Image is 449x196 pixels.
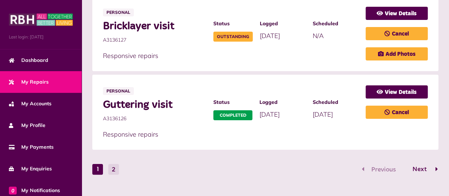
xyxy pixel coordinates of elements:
span: N/A [313,32,324,40]
a: Add Photos [366,47,428,60]
span: Status [213,99,252,106]
span: My Profile [9,122,45,129]
span: Dashboard [9,57,48,64]
span: [DATE] [259,110,280,118]
button: Go to page 2 [405,164,438,175]
a: Cancel [366,27,428,40]
span: My Repairs [9,78,49,86]
a: Cancel [366,106,428,119]
span: My Enquiries [9,165,52,173]
a: View Details [366,85,428,99]
span: Status [213,20,253,27]
span: Logged [259,99,305,106]
span: Completed [213,110,252,120]
p: Responsive repairs [103,129,358,139]
span: Last login: [DATE] [9,34,73,40]
span: My Accounts [9,100,51,107]
span: Guttering visit [103,99,206,111]
span: Scheduled [313,20,358,27]
span: [DATE] [260,32,280,40]
img: MyRBH [9,12,73,27]
span: A3136127 [103,36,206,44]
span: Next [407,166,432,173]
span: Scheduled [313,99,358,106]
span: My Payments [9,143,54,151]
span: My Notifications [9,187,60,194]
button: Go to page 2 [108,164,119,175]
span: 0 [9,186,17,194]
span: Bricklayer visit [103,20,206,33]
span: Personal [103,87,134,95]
span: Outstanding [213,32,253,42]
a: View Details [366,7,428,20]
span: A3136126 [103,115,206,122]
p: Responsive repairs [103,51,358,60]
span: Personal [103,9,134,16]
span: [DATE] [313,110,333,118]
span: Logged [260,20,306,27]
